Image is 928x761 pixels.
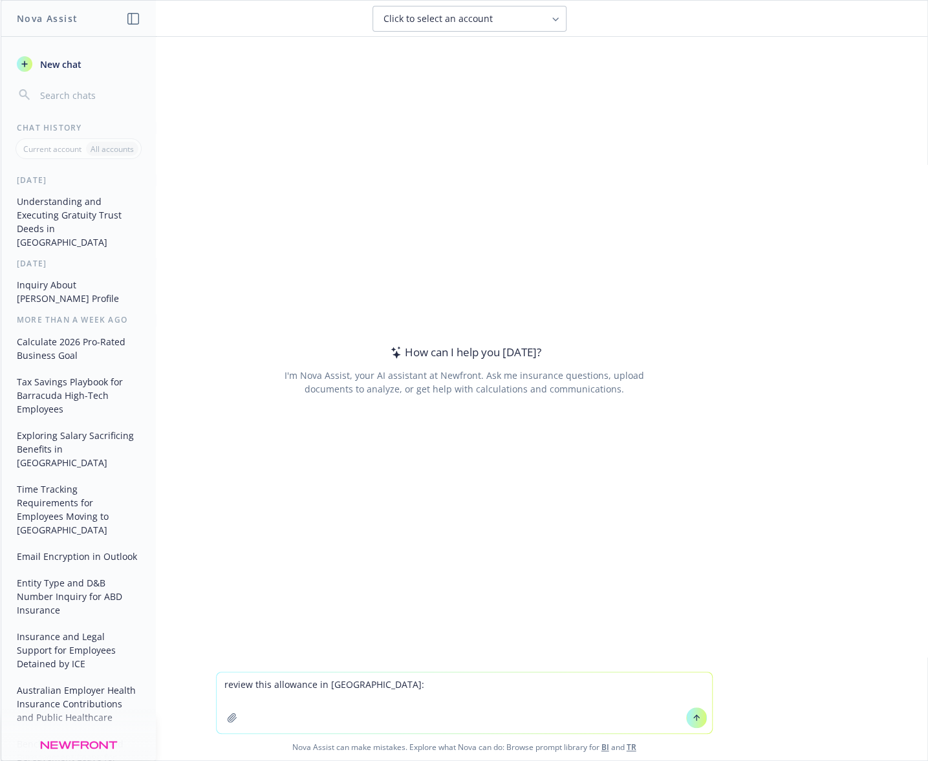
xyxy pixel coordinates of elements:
div: I'm Nova Assist, your AI assistant at Newfront. Ask me insurance questions, upload documents to a... [282,369,646,396]
button: Insurance and Legal Support for Employees Detained by ICE [12,626,146,674]
a: TR [627,742,636,753]
div: [DATE] [1,175,156,186]
span: Nova Assist can make mistakes. Explore what Nova can do: Browse prompt library for and [6,734,922,760]
input: Search chats [38,86,140,104]
button: Australian Employer Health Insurance Contributions and Public Healthcare [12,680,146,728]
button: Exploring Salary Sacrificing Benefits in [GEOGRAPHIC_DATA] [12,425,146,473]
p: Current account [23,144,81,155]
textarea: review this allowance in [GEOGRAPHIC_DATA]: [217,672,712,733]
div: Chat History [1,122,156,133]
p: All accounts [91,144,134,155]
div: How can I help you [DATE]? [387,344,541,361]
div: [DATE] [1,258,156,269]
button: New chat [12,52,146,76]
button: Tax Savings Playbook for Barracuda High-Tech Employees [12,371,146,420]
button: Entity Type and D&B Number Inquiry for ABD Insurance [12,572,146,621]
span: New chat [38,58,81,71]
span: Click to select an account [383,12,493,25]
button: Understanding and Executing Gratuity Trust Deeds in [GEOGRAPHIC_DATA] [12,191,146,253]
button: Inquiry About [PERSON_NAME] Profile [12,274,146,309]
a: BI [601,742,609,753]
div: More than a week ago [1,314,156,325]
button: Calculate 2026 Pro-Rated Business Goal [12,331,146,366]
h1: Nova Assist [17,12,78,25]
button: Click to select an account [372,6,567,32]
button: Time Tracking Requirements for Employees Moving to [GEOGRAPHIC_DATA] [12,478,146,541]
button: Email Encryption in Outlook [12,546,146,567]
